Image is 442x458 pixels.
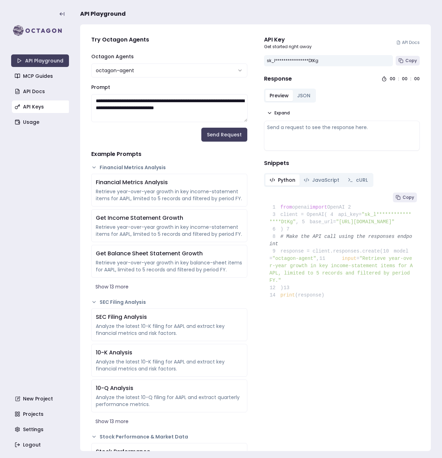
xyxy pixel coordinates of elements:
[270,233,281,240] span: 8
[342,256,356,261] span: input
[267,124,417,131] div: Send a request to see the response here.
[91,415,247,428] button: Show 13 more
[283,284,294,292] span: 13
[96,188,243,202] div: Retrieve year-over-year growth in key income-statement items for AAPL, limited to 5 records and f...
[310,204,327,210] span: import
[96,259,243,273] div: Retrieve year-over-year growth in key balance-sheet items for AAPL, limited to 5 records and filt...
[11,24,69,38] img: logo-rect-yK7x_WSZ.svg
[396,40,420,45] a: API Docs
[264,159,420,167] h4: Snippets
[383,248,394,255] span: 10
[91,53,134,60] label: Octagon Agents
[299,218,310,226] span: 5
[327,204,344,210] span: OpenAI
[270,226,284,232] span: )
[96,178,243,187] div: Financial Metrics Analysis
[296,219,298,225] span: ,
[91,150,247,158] h4: Example Prompts
[398,76,399,82] div: :
[270,211,281,218] span: 3
[327,211,338,218] span: 4
[91,84,110,91] label: Prompt
[319,255,330,262] span: 11
[12,116,70,128] a: Usage
[280,292,295,298] span: print
[270,284,281,292] span: 12
[270,292,281,299] span: 14
[356,256,359,261] span: =
[270,204,281,211] span: 1
[91,433,247,440] button: Stock Performance & Market Data
[274,110,290,116] span: Expand
[270,248,383,254] span: response = client.responses.create(
[270,248,281,255] span: 9
[270,226,281,233] span: 6
[278,177,295,183] span: Python
[390,76,395,82] div: 00
[12,423,70,436] a: Settings
[96,249,243,258] div: Get Balance Sheet Statement Growth
[91,299,247,306] button: SEC Filing Analysis
[96,358,243,372] div: Analyze the latest 10-K filing for AAPL and extract key financial metrics and risk factors.
[292,204,310,210] span: openai
[96,448,243,456] div: Stock Performance
[91,280,247,293] button: Show 13 more
[338,212,362,217] span: api_key=
[280,204,292,210] span: from
[270,212,327,217] span: client = OpenAI(
[270,285,284,291] span: )
[293,90,315,101] button: JSON
[272,256,316,261] span: "octagon-agent"
[264,108,293,118] button: Expand
[12,70,70,82] a: MCP Guides
[295,292,324,298] span: (response)
[96,348,243,357] div: 10-K Analysis
[402,76,408,82] div: 00
[12,100,70,113] a: API Keys
[96,214,243,222] div: Get Income Statement Growth
[414,76,420,82] div: 00
[12,408,70,420] a: Projects
[264,44,312,50] p: Get started right away
[405,58,417,63] span: Copy
[12,392,70,405] a: New Project
[336,219,395,225] span: "[URL][DOMAIN_NAME]"
[91,36,247,44] h4: Try Octagon Agents
[310,219,336,225] span: base_url=
[201,128,247,142] button: Send Request
[12,85,70,98] a: API Docs
[356,177,368,183] span: cURL
[345,204,356,211] span: 2
[283,226,294,233] span: 7
[316,256,319,261] span: ,
[396,56,420,66] button: Copy
[91,164,247,171] button: Financial Metrics Analysis
[270,234,412,247] span: # Make the API call using the responses endpoint
[96,394,243,408] div: Analyze the latest 10-Q filing for AAPL and extract quarterly performance metrics.
[96,224,243,238] div: Retrieve year-over-year growth in key income-statement items for AAPL, limited to 5 records and f...
[410,76,411,82] div: :
[265,90,293,101] button: Preview
[96,384,243,392] div: 10-Q Analysis
[403,195,414,200] span: Copy
[264,36,312,44] div: API Key
[80,10,126,18] span: API Playground
[312,177,339,183] span: JavaScript
[96,323,243,337] div: Analyze the latest 10-K filing for AAPL and extract key financial metrics and risk factors.
[264,75,292,83] h4: Response
[393,193,417,202] button: Copy
[96,313,243,321] div: SEC Filing Analysis
[12,438,70,451] a: Logout
[11,54,69,67] a: API Playground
